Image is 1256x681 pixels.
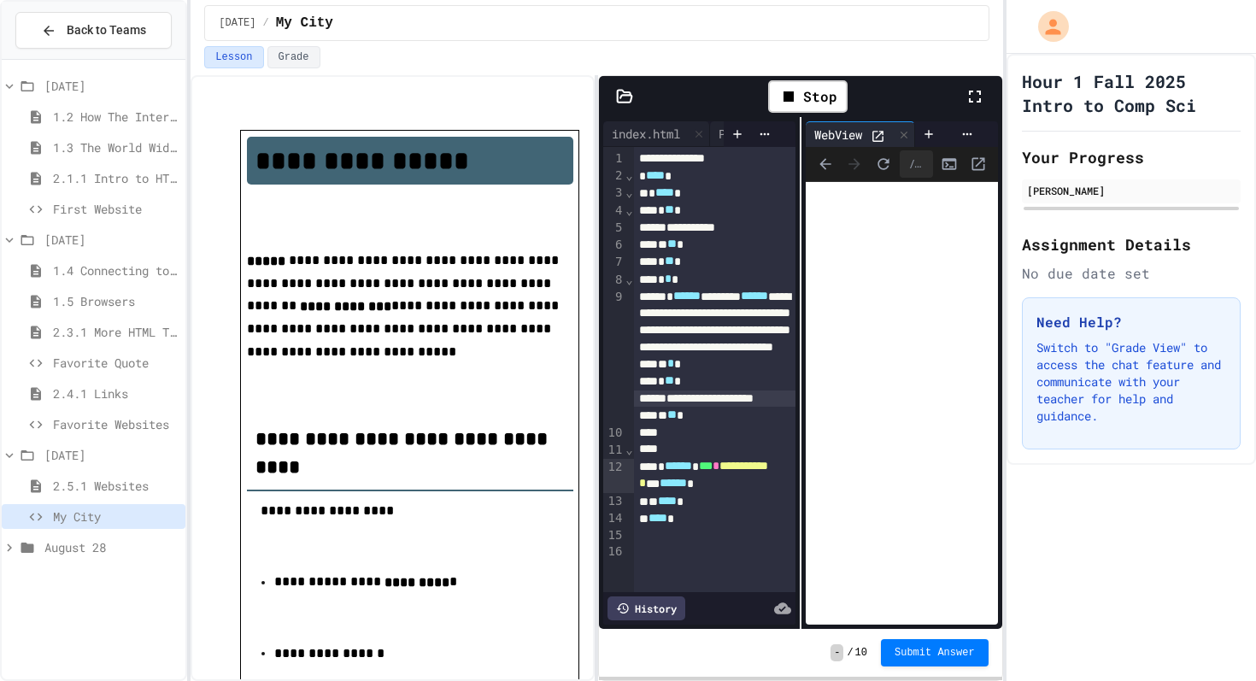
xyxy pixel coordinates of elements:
[603,220,625,237] div: 5
[53,292,179,310] span: 1.5 Browsers
[263,16,269,30] span: /
[276,13,333,33] span: My City
[603,459,625,492] div: 12
[1027,183,1235,198] div: [PERSON_NAME]
[219,16,255,30] span: [DATE]
[53,385,179,402] span: 2.4.1 Links
[1036,312,1226,332] h3: Need Help?
[53,169,179,187] span: 2.1.1 Intro to HTML
[1036,339,1226,425] p: Switch to "Grade View" to access the chat feature and communicate with your teacher for help and ...
[603,510,625,527] div: 14
[768,80,848,113] div: Stop
[603,150,625,167] div: 1
[813,151,838,177] span: Back
[1022,263,1241,284] div: No due date set
[625,443,633,456] span: Fold line
[625,185,633,199] span: Fold line
[607,596,685,620] div: History
[900,150,933,178] div: /Page3.html
[806,126,871,144] div: WebView
[625,203,633,217] span: Fold line
[603,543,625,596] div: 16
[895,646,975,660] span: Submit Answer
[44,538,179,556] span: August 28
[44,446,179,464] span: [DATE]
[53,200,179,218] span: First Website
[710,121,817,147] div: Page2.html
[806,121,915,147] div: WebView
[830,644,843,661] span: -
[603,167,625,185] div: 2
[15,12,172,49] button: Back to Teams
[936,151,962,177] button: Console
[53,108,179,126] span: 1.2 How The Internet Works
[53,477,179,495] span: 2.5.1 Websites
[53,261,179,279] span: 1.4 Connecting to a Website
[881,639,989,666] button: Submit Answer
[603,442,625,459] div: 11
[710,125,795,143] div: Page2.html
[603,493,625,510] div: 13
[603,527,625,544] div: 15
[53,138,179,156] span: 1.3 The World Wide Web
[603,289,625,425] div: 9
[1022,69,1241,117] h1: Hour 1 Fall 2025 Intro to Comp Sci
[603,125,689,143] div: index.html
[1022,145,1241,169] h2: Your Progress
[603,203,625,220] div: 4
[204,46,263,68] button: Lesson
[53,354,179,372] span: Favorite Quote
[53,415,179,433] span: Favorite Websites
[44,77,179,95] span: [DATE]
[1022,232,1241,256] h2: Assignment Details
[1020,7,1073,46] div: My Account
[44,231,179,249] span: [DATE]
[53,508,179,525] span: My City
[871,151,896,177] button: Refresh
[603,425,625,442] div: 10
[847,646,853,660] span: /
[625,273,633,286] span: Fold line
[603,185,625,202] div: 3
[625,168,633,182] span: Fold line
[267,46,320,68] button: Grade
[965,151,991,177] button: Open in new tab
[603,254,625,271] div: 7
[806,182,998,625] iframe: Web Preview
[603,272,625,289] div: 8
[67,21,146,39] span: Back to Teams
[53,323,179,341] span: 2.3.1 More HTML Tags
[855,646,867,660] span: 10
[603,121,710,147] div: index.html
[603,237,625,254] div: 6
[842,151,867,177] span: Forward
